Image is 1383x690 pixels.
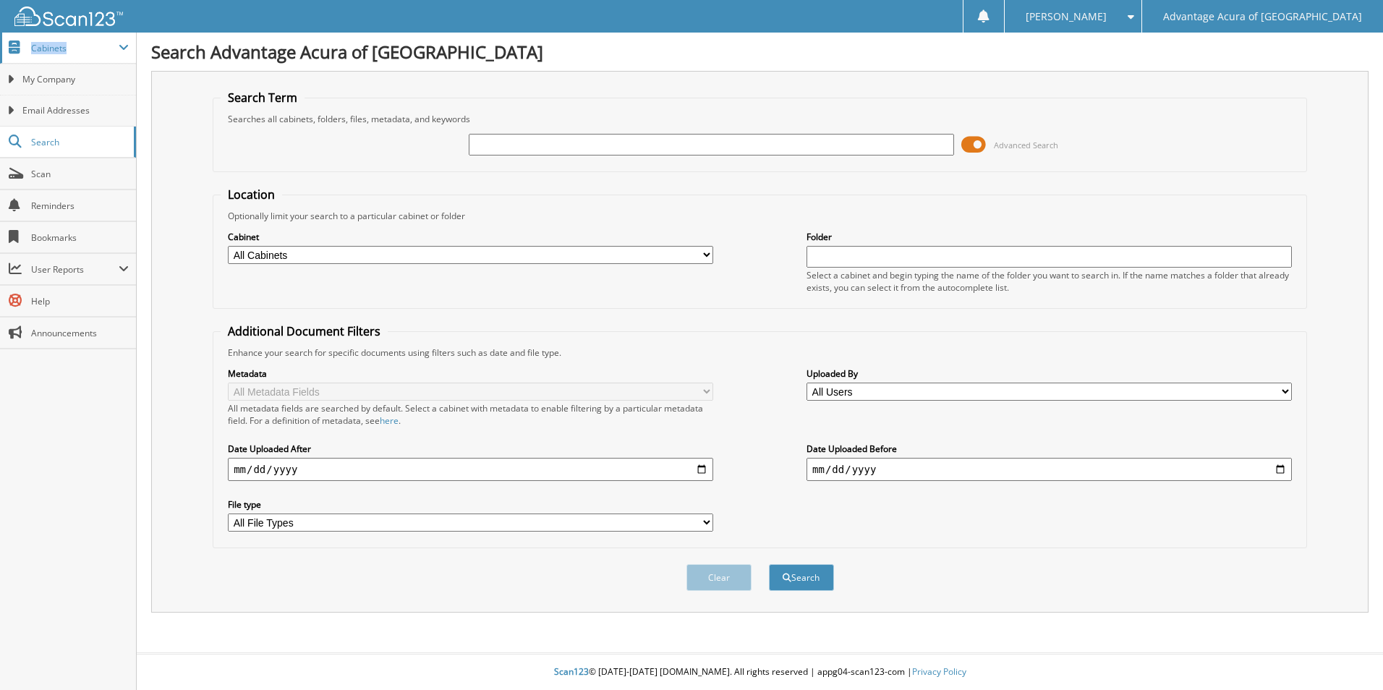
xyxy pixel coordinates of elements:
div: Enhance your search for specific documents using filters such as date and file type. [221,346,1299,359]
span: Search [31,136,127,148]
h1: Search Advantage Acura of [GEOGRAPHIC_DATA] [151,40,1369,64]
a: Privacy Policy [912,665,966,678]
label: Metadata [228,367,713,380]
div: Optionally limit your search to a particular cabinet or folder [221,210,1299,222]
img: scan123-logo-white.svg [14,7,123,26]
span: Reminders [31,200,129,212]
span: Email Addresses [22,104,129,117]
span: Scan [31,168,129,180]
span: Bookmarks [31,231,129,244]
span: Announcements [31,327,129,339]
label: Date Uploaded After [228,443,713,455]
div: Select a cabinet and begin typing the name of the folder you want to search in. If the name match... [807,269,1292,294]
label: Date Uploaded Before [807,443,1292,455]
label: Uploaded By [807,367,1292,380]
button: Search [769,564,834,591]
input: end [807,458,1292,481]
button: Clear [686,564,752,591]
span: Scan123 [554,665,589,678]
legend: Additional Document Filters [221,323,388,339]
span: Advanced Search [994,140,1058,150]
span: My Company [22,73,129,86]
label: File type [228,498,713,511]
legend: Search Term [221,90,305,106]
span: User Reports [31,263,119,276]
div: © [DATE]-[DATE] [DOMAIN_NAME]. All rights reserved | appg04-scan123-com | [137,655,1383,690]
iframe: Chat Widget [1311,621,1383,690]
input: start [228,458,713,481]
legend: Location [221,187,282,203]
span: [PERSON_NAME] [1026,12,1107,21]
span: Advantage Acura of [GEOGRAPHIC_DATA] [1163,12,1362,21]
label: Cabinet [228,231,713,243]
span: Cabinets [31,42,119,54]
div: Searches all cabinets, folders, files, metadata, and keywords [221,113,1299,125]
span: Help [31,295,129,307]
a: here [380,414,399,427]
div: All metadata fields are searched by default. Select a cabinet with metadata to enable filtering b... [228,402,713,427]
label: Folder [807,231,1292,243]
